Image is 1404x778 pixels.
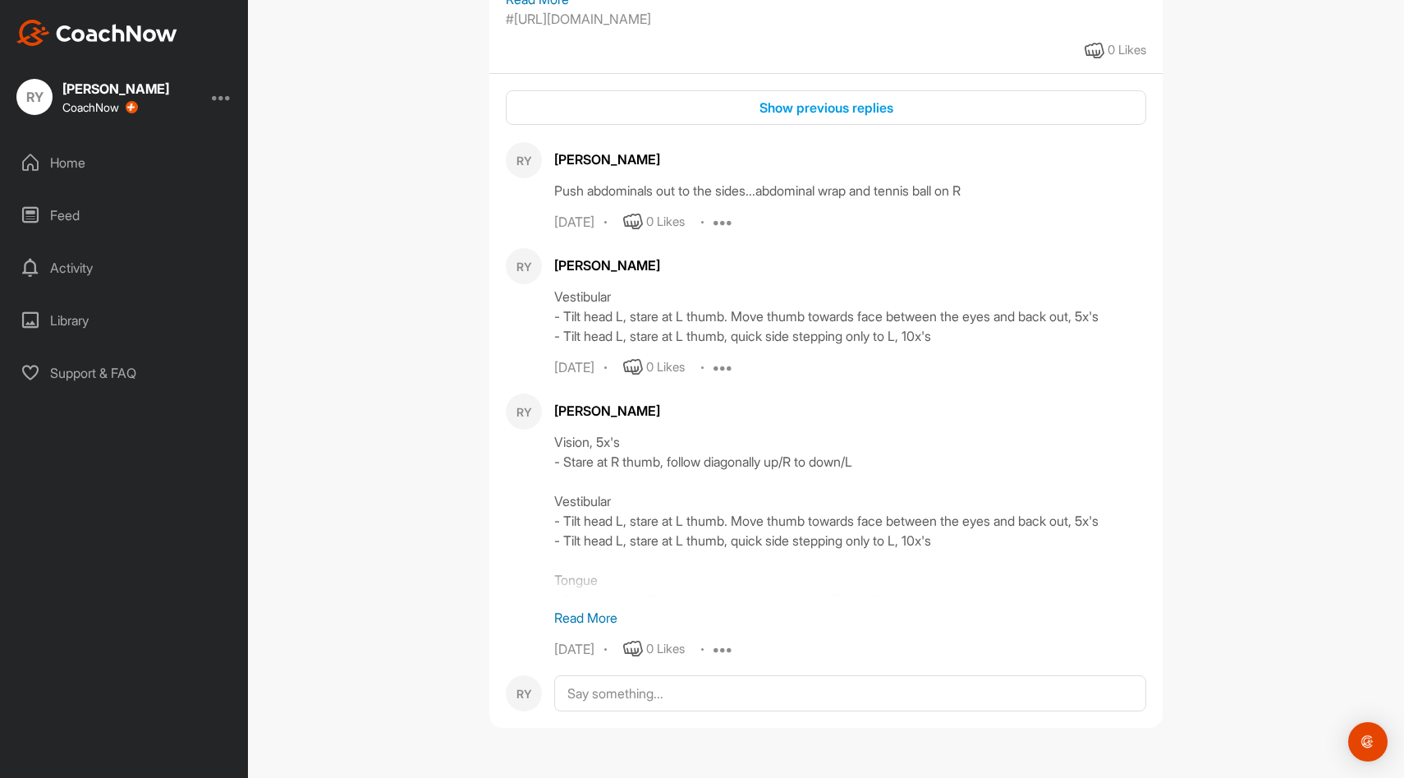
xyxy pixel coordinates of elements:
div: Activity [9,247,241,288]
div: 0 Likes [1108,41,1146,60]
div: Library [9,300,241,341]
div: Push abdominals out to the sides...abdominal wrap and tennis ball on R [554,181,1146,200]
div: 0 Likes [646,358,685,377]
div: Support & FAQ [9,352,241,394]
div: Feed [9,195,241,236]
div: [PERSON_NAME] [554,150,1146,169]
div: [PERSON_NAME] [554,401,1146,421]
div: Vision, 5x's - Stare at R thumb, follow diagonally up/R to down/L Vestibular - Tilt head L, stare... [554,432,1146,596]
div: Home [9,142,241,183]
div: [PERSON_NAME] [62,82,169,95]
div: Vestibular - Tilt head L, stare at L thumb. Move thumb towards face between the eyes and back out... [554,287,1146,346]
div: 0 Likes [646,640,685,659]
div: [DATE] [554,642,594,658]
div: Open Intercom Messenger [1348,722,1388,762]
div: RY [506,394,542,430]
div: 0 Likes [646,213,685,232]
p: Read More [554,608,1146,628]
div: RY [16,79,53,115]
img: CoachNow [16,20,177,46]
div: RY [506,248,542,284]
div: [DATE] [554,214,594,231]
div: RY [506,142,542,178]
div: RY [506,675,542,711]
p: #[URL][DOMAIN_NAME] [506,9,651,29]
div: CoachNow [62,101,138,114]
div: [PERSON_NAME] [554,255,1146,275]
div: Show previous replies [519,98,1133,117]
div: [DATE] [554,360,594,376]
button: Show previous replies [506,90,1146,126]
